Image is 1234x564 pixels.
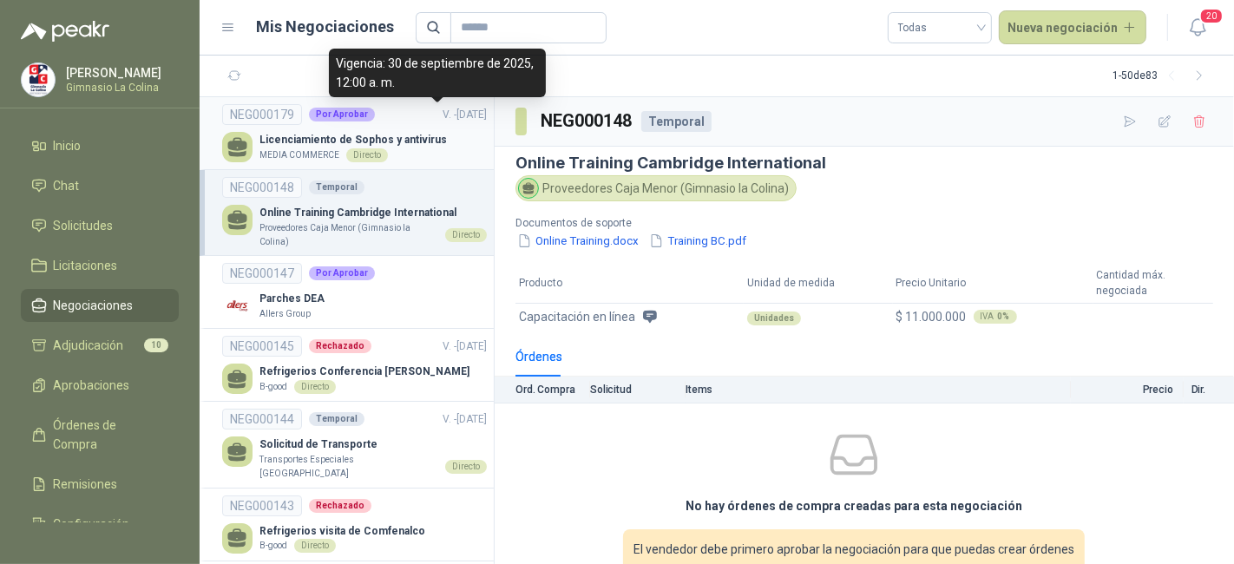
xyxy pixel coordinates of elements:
[222,291,253,321] img: Company Logo
[999,10,1147,45] button: Nueva negociación
[259,221,438,248] p: Proveedores Caja Menor (Gimnasio la Colina)
[21,329,179,362] a: Adjudicación10
[974,310,1017,324] div: IVA
[590,377,686,403] th: Solicitud
[54,256,118,275] span: Licitaciones
[259,539,287,553] p: B-good
[21,409,179,461] a: Órdenes de Compra
[541,108,634,134] h3: NEG000148
[896,310,967,324] span: $ 11.000.000
[445,228,487,242] div: Directo
[519,307,635,326] span: Capacitación en línea
[515,264,744,304] th: Producto
[222,104,487,162] a: NEG000179Por AprobarV. -[DATE] Licenciamiento de Sophos y antivirusMEDIA COMMERCEDirecto
[329,49,546,97] div: Vigencia: 30 de septiembre de 2025, 12:00 a. m.
[747,312,801,325] div: Unidades
[66,82,174,93] p: Gimnasio La Colina
[1199,8,1224,24] span: 20
[259,148,339,162] p: MEDIA COMMERCE
[54,296,134,315] span: Negociaciones
[222,409,302,430] div: NEG000144
[259,291,325,307] p: Parches DEA
[54,136,82,155] span: Inicio
[259,364,469,380] p: Refrigerios Conferencia [PERSON_NAME]
[686,496,1022,515] h3: No hay órdenes de compra creadas para esta negociación
[515,347,562,366] div: Órdenes
[54,176,80,195] span: Chat
[443,340,487,352] span: V. - [DATE]
[222,263,302,284] div: NEG000147
[54,475,118,494] span: Remisiones
[259,205,487,221] p: Online Training Cambridge International
[222,336,487,394] a: NEG000145RechazadoV. -[DATE] Refrigerios Conferencia [PERSON_NAME]B-goodDirecto
[633,540,1074,559] span: El vendedor debe primero aprobar la negociación para que puedas crear órdenes
[259,523,425,540] p: Refrigerios visita de Comfenalco
[222,263,487,321] a: NEG000147Por AprobarCompany LogoParches DEAAllers Group
[443,108,487,121] span: V. - [DATE]
[54,515,130,534] span: Configuración
[445,460,487,474] div: Directo
[54,376,130,395] span: Aprobaciones
[309,108,375,121] div: Por Aprobar
[21,129,179,162] a: Inicio
[1184,377,1234,403] th: Dir.
[222,495,487,554] a: NEG000143RechazadoRefrigerios visita de ComfenalcoB-goodDirecto
[21,289,179,322] a: Negociaciones
[515,154,1213,172] h3: Online Training Cambridge International
[309,180,364,194] div: Temporal
[222,409,487,480] a: NEG000144TemporalV. -[DATE] Solicitud de TransporteTransportes Especiales [GEOGRAPHIC_DATA]Directo
[898,15,981,41] span: Todas
[515,232,640,250] button: Online Training.docx
[259,307,311,321] p: Allers Group
[294,380,336,394] div: Directo
[66,67,174,79] p: [PERSON_NAME]
[309,339,371,353] div: Rechazado
[309,266,375,280] div: Por Aprobar
[647,232,748,250] button: Training BC.pdf
[257,15,395,39] h1: Mis Negociaciones
[443,413,487,425] span: V. - [DATE]
[641,111,712,132] div: Temporal
[21,169,179,202] a: Chat
[1182,12,1213,43] button: 20
[893,264,1093,304] th: Precio Unitario
[21,249,179,282] a: Licitaciones
[222,495,302,516] div: NEG000143
[222,104,302,125] div: NEG000179
[309,412,364,426] div: Temporal
[294,539,336,553] div: Directo
[998,312,1010,321] b: 0 %
[495,377,590,403] th: Ord. Compra
[259,380,287,394] p: B-good
[744,264,892,304] th: Unidad de medida
[21,21,109,42] img: Logo peakr
[1113,62,1213,90] div: 1 - 50 de 83
[222,177,487,248] a: NEG000148TemporalOnline Training Cambridge InternationalProveedores Caja Menor (Gimnasio la Colin...
[54,216,114,235] span: Solicitudes
[346,148,388,162] div: Directo
[144,338,168,352] span: 10
[21,508,179,541] a: Configuración
[686,377,1071,403] th: Items
[309,499,371,513] div: Rechazado
[21,468,179,501] a: Remisiones
[22,63,55,96] img: Company Logo
[259,436,487,453] p: Solicitud de Transporte
[515,215,857,232] p: Documentos de soporte
[222,336,302,357] div: NEG000145
[222,177,302,198] div: NEG000148
[259,132,447,148] p: Licenciamiento de Sophos y antivirus
[1093,264,1213,304] th: Cantidad máx. negociada
[54,336,124,355] span: Adjudicación
[21,369,179,402] a: Aprobaciones
[1071,377,1184,403] th: Precio
[21,209,179,242] a: Solicitudes
[259,453,438,480] p: Transportes Especiales [GEOGRAPHIC_DATA]
[54,416,162,454] span: Órdenes de Compra
[515,175,797,201] div: Proveedores Caja Menor (Gimnasio la Colina)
